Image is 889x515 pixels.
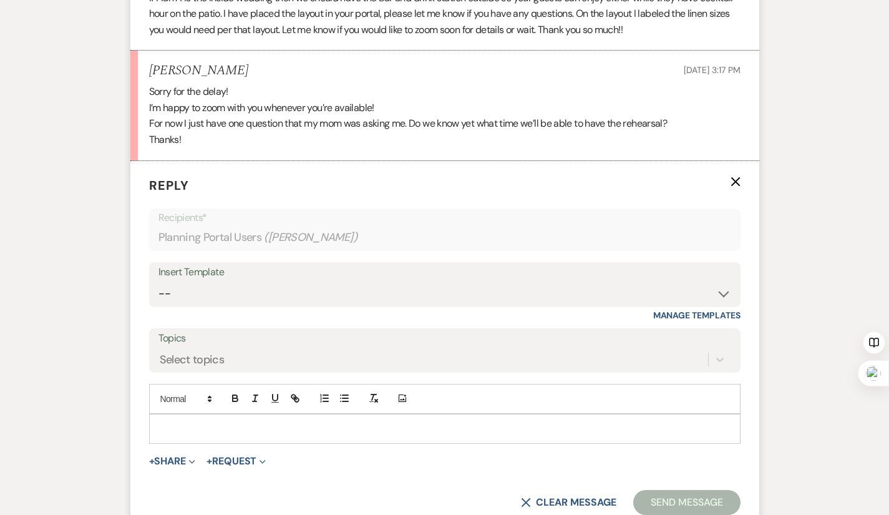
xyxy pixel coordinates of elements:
p: Thanks! [149,132,741,148]
p: Recipients* [158,210,731,226]
button: Send Message [633,490,740,515]
label: Topics [158,330,731,348]
span: + [149,456,155,466]
div: Insert Template [158,263,731,282]
span: ( [PERSON_NAME] ) [264,229,357,246]
span: [DATE] 3:17 PM [684,64,740,76]
div: Planning Portal Users [158,225,731,250]
button: Clear message [521,498,616,508]
p: For now I just have one question that my mom was asking me. Do we know yet what time we’ll be abl... [149,115,741,132]
p: Sorry for the delay! [149,84,741,100]
p: I’m happy to zoom with you whenever you’re available! [149,100,741,116]
span: Reply [149,177,189,194]
button: Request [206,456,266,466]
a: Manage Templates [653,310,741,321]
button: Share [149,456,196,466]
h5: [PERSON_NAME] [149,63,248,79]
div: Select topics [160,351,225,368]
span: + [206,456,212,466]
